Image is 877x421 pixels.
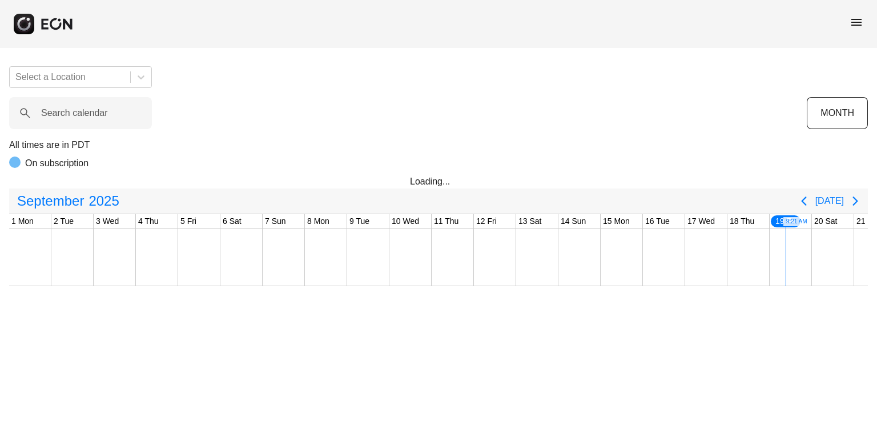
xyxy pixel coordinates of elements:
[220,214,244,228] div: 6 Sat
[347,214,372,228] div: 9 Tue
[410,175,467,189] div: Loading...
[263,214,288,228] div: 7 Sun
[727,214,757,228] div: 18 Thu
[41,106,108,120] label: Search calendar
[643,214,672,228] div: 16 Tue
[136,214,161,228] div: 4 Thu
[807,97,868,129] button: MONTH
[850,15,863,29] span: menu
[474,214,499,228] div: 12 Fri
[9,214,36,228] div: 1 Mon
[844,190,867,212] button: Next page
[305,214,332,228] div: 8 Mon
[10,190,126,212] button: September2025
[51,214,76,228] div: 2 Tue
[685,214,717,228] div: 17 Wed
[770,214,802,228] div: 19 Fri
[432,214,461,228] div: 11 Thu
[15,190,86,212] span: September
[812,214,839,228] div: 20 Sat
[558,214,588,228] div: 14 Sun
[86,190,121,212] span: 2025
[9,138,868,152] p: All times are in PDT
[25,157,88,170] p: On subscription
[792,190,815,212] button: Previous page
[516,214,544,228] div: 13 Sat
[601,214,632,228] div: 15 Mon
[389,214,421,228] div: 10 Wed
[178,214,199,228] div: 5 Fri
[94,214,121,228] div: 3 Wed
[815,191,844,211] button: [DATE]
